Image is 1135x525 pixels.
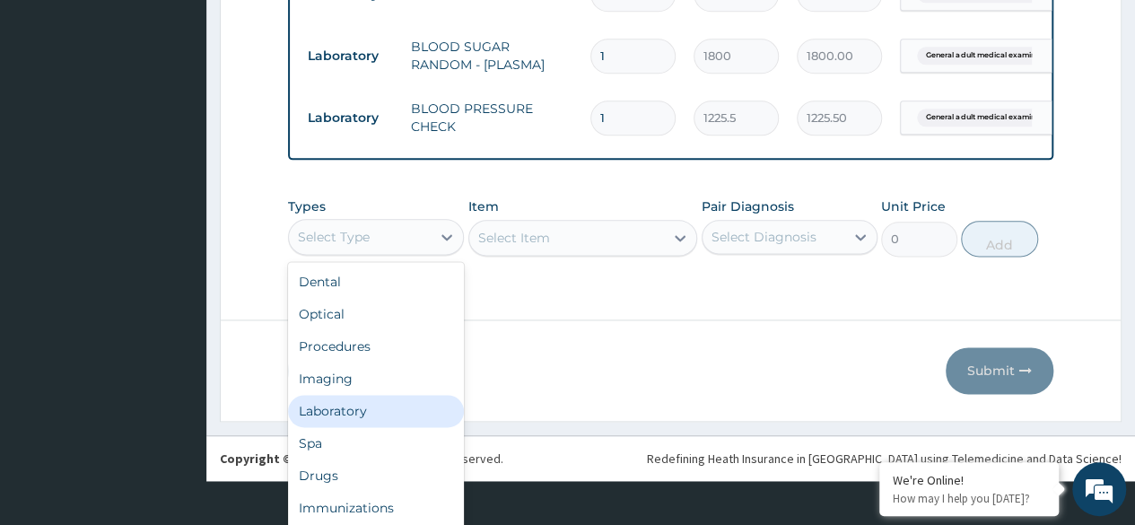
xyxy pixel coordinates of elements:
footer: All rights reserved. [206,435,1135,481]
td: Laboratory [299,101,402,135]
button: Submit [946,347,1053,394]
td: BLOOD PRESSURE CHECK [402,91,581,144]
strong: Copyright © 2017 . [220,451,401,467]
td: BLOOD SUGAR RANDOM - [PLASMA] [402,29,581,83]
div: We're Online! [893,472,1045,488]
div: Select Diagnosis [712,228,816,246]
div: Drugs [288,459,464,492]
td: Laboratory [299,39,402,73]
div: Dental [288,266,464,298]
label: Pair Diagnosis [702,197,794,215]
p: How may I help you today? [893,491,1045,506]
div: Immunizations [288,492,464,524]
div: Optical [288,298,464,330]
div: Imaging [288,363,464,395]
textarea: Type your message and hit 'Enter' [9,341,342,404]
div: Laboratory [288,395,464,427]
label: Unit Price [881,197,946,215]
div: Spa [288,427,464,459]
span: We're online! [104,152,248,333]
span: General adult medical examinat... [917,47,1056,65]
div: Procedures [288,330,464,363]
div: Chat with us now [93,101,301,124]
button: Add [961,221,1037,257]
label: Item [468,197,499,215]
img: d_794563401_company_1708531726252_794563401 [33,90,73,135]
span: General adult medical examinat... [917,109,1056,127]
div: Redefining Heath Insurance in [GEOGRAPHIC_DATA] using Telemedicine and Data Science! [647,450,1122,468]
div: Minimize live chat window [294,9,337,52]
div: Select Type [298,228,370,246]
label: Types [288,199,326,214]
